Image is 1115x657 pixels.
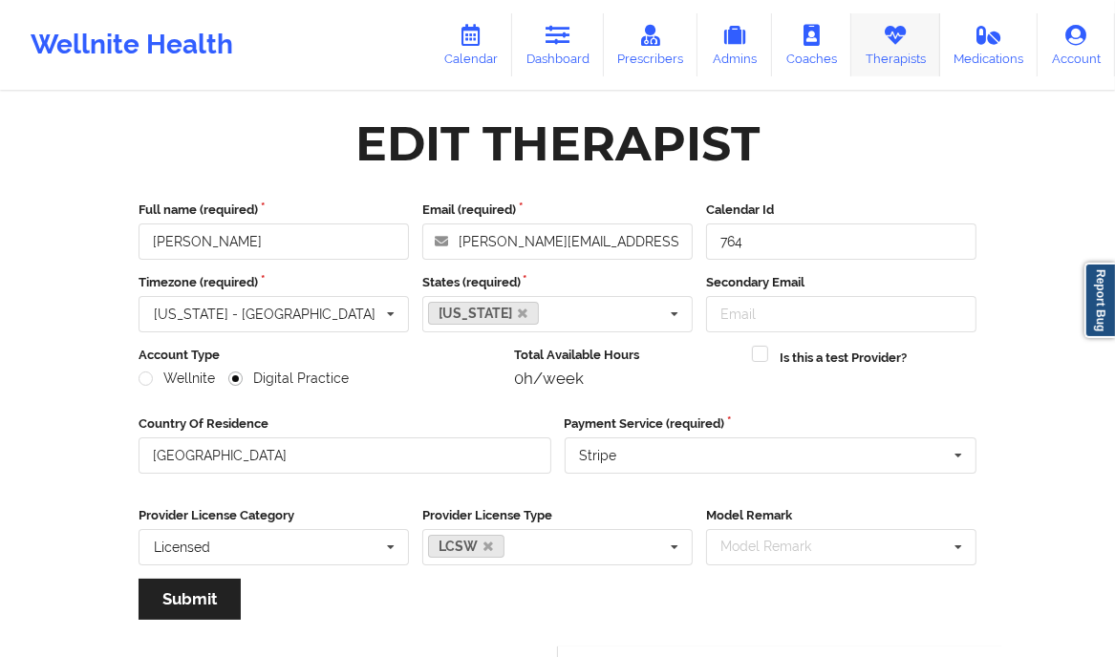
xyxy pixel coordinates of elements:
label: Payment Service (required) [565,414,977,434]
label: Email (required) [422,201,693,220]
a: Medications [940,13,1039,76]
a: Dashboard [512,13,604,76]
label: Country Of Residence [139,414,551,434]
div: Stripe [580,449,617,462]
input: Full name [139,223,409,260]
a: Calendar [430,13,512,76]
a: Therapists [851,13,940,76]
div: Edit Therapist [355,114,760,174]
a: Account [1038,13,1115,76]
div: Model Remark [716,536,839,558]
label: States (required) [422,273,693,292]
label: Timezone (required) [139,273,409,292]
div: [US_STATE] - [GEOGRAPHIC_DATA] [154,307,375,321]
a: LCSW [428,535,504,558]
a: Coaches [772,13,851,76]
button: Submit [139,579,241,620]
label: Full name (required) [139,201,409,220]
label: Account Type [139,346,501,365]
a: [US_STATE] [428,302,539,325]
div: 0h/week [514,369,739,388]
input: Email [706,296,976,332]
a: Report Bug [1084,263,1115,338]
label: Total Available Hours [514,346,739,365]
label: Calendar Id [706,201,976,220]
label: Provider License Category [139,506,409,525]
a: Prescribers [604,13,698,76]
label: Model Remark [706,506,976,525]
label: Wellnite [139,371,215,387]
input: Calendar Id [706,223,976,260]
a: Admins [697,13,772,76]
label: Provider License Type [422,506,693,525]
div: Licensed [154,540,210,554]
label: Is this a test Provider? [780,349,907,368]
label: Digital Practice [228,371,349,387]
input: Email address [422,223,693,260]
label: Secondary Email [706,273,976,292]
